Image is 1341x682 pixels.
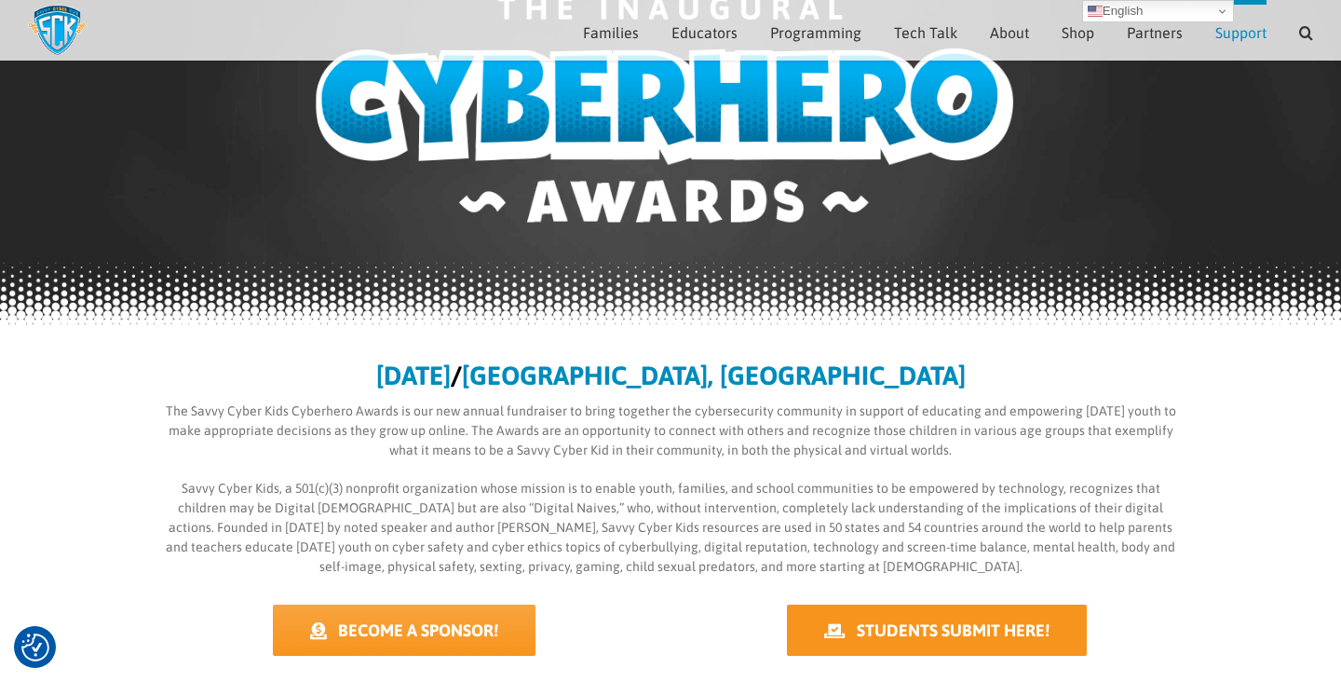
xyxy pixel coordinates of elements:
img: Revisit consent button [21,634,49,662]
b: [GEOGRAPHIC_DATA], [GEOGRAPHIC_DATA] [462,361,966,390]
p: The Savvy Cyber Kids Cyberhero Awards is our new annual fundraiser to bring together the cybersec... [158,402,1183,460]
b: [DATE] [376,361,451,390]
span: STUDENTS SUBMIT HERE! [857,621,1050,640]
span: BECOME A SPONSOR! [338,621,498,640]
span: Partners [1127,25,1183,40]
p: Savvy Cyber Kids, a 501(c)(3) nonprofit organization whose mission is to enable youth, families, ... [158,479,1183,577]
b: / [451,361,462,390]
span: Shop [1062,25,1094,40]
span: Families [583,25,639,40]
span: Programming [770,25,861,40]
img: en [1088,4,1103,19]
span: Tech Talk [894,25,957,40]
img: Savvy Cyber Kids Logo [28,5,87,56]
a: STUDENTS SUBMIT HERE! [787,605,1088,656]
span: About [990,25,1029,40]
button: Consent Preferences [21,634,49,662]
span: Educators [671,25,738,40]
span: Support [1215,25,1266,40]
a: BECOME A SPONSOR! [273,605,536,656]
